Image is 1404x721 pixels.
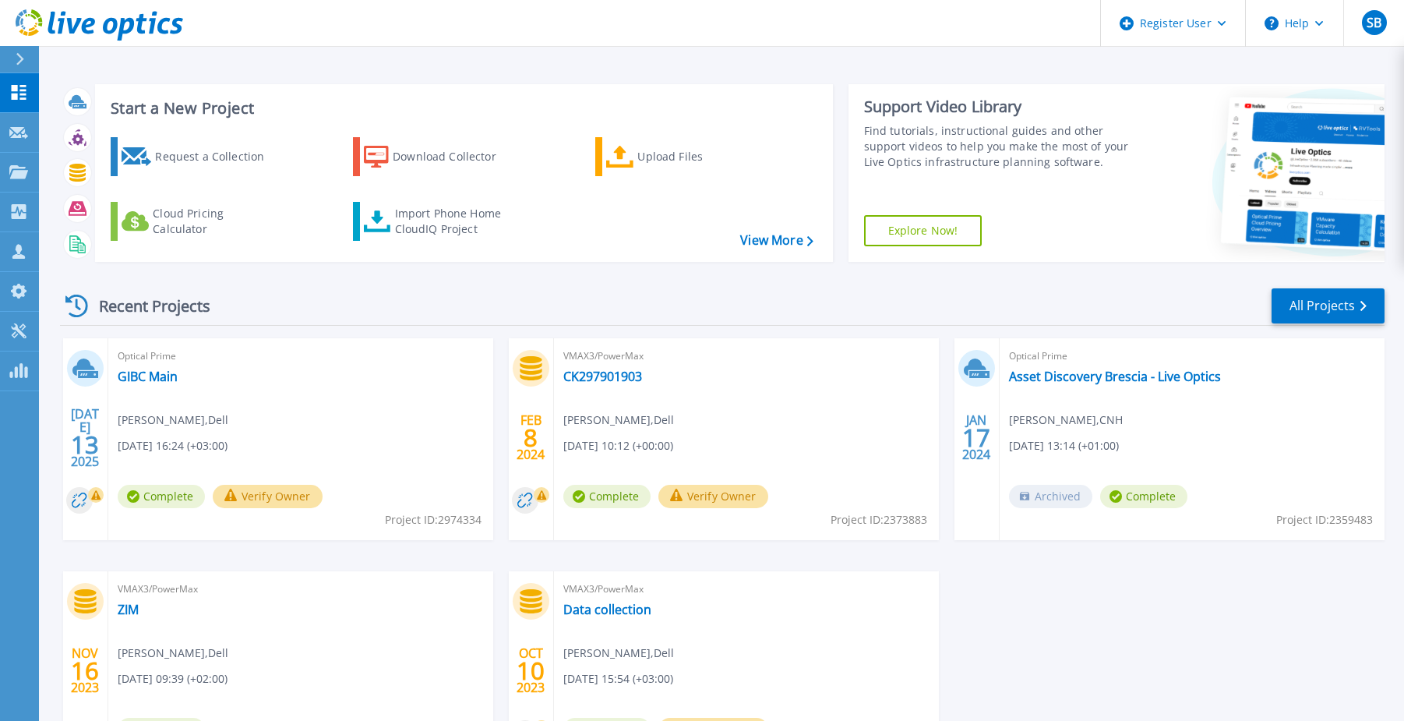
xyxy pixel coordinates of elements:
div: Cloud Pricing Calculator [153,206,277,237]
span: [PERSON_NAME] , Dell [118,412,228,429]
span: Project ID: 2359483 [1276,511,1373,528]
span: [DATE] 09:39 (+02:00) [118,670,228,687]
div: Recent Projects [60,287,231,325]
span: [DATE] 16:24 (+03:00) [118,437,228,454]
div: [DATE] 2025 [70,409,100,466]
div: Download Collector [393,141,517,172]
span: 8 [524,431,538,444]
button: Verify Owner [213,485,323,508]
span: [PERSON_NAME] , Dell [563,645,674,662]
span: 17 [962,431,990,444]
span: Optical Prime [1009,348,1375,365]
div: JAN 2024 [961,409,991,466]
div: NOV 2023 [70,642,100,699]
a: Cloud Pricing Calculator [111,202,284,241]
span: Project ID: 2974334 [385,511,482,528]
div: Find tutorials, instructional guides and other support videos to help you make the most of your L... [864,123,1137,170]
button: Verify Owner [658,485,768,508]
span: Archived [1009,485,1092,508]
span: SB [1367,16,1381,29]
span: Complete [1100,485,1187,508]
span: VMAX3/PowerMax [563,581,930,598]
a: Data collection [563,602,651,617]
span: VMAX3/PowerMax [563,348,930,365]
a: Upload Files [595,137,769,176]
span: Complete [563,485,651,508]
span: Project ID: 2373883 [831,511,927,528]
a: Download Collector [353,137,527,176]
div: Request a Collection [155,141,280,172]
span: [PERSON_NAME] , Dell [563,412,674,429]
h3: Start a New Project [111,100,813,117]
a: Explore Now! [864,215,982,246]
a: CK297901903 [563,369,642,384]
div: Support Video Library [864,97,1137,117]
a: View More [740,233,813,248]
span: [PERSON_NAME] , CNH [1009,412,1123,429]
span: [DATE] 10:12 (+00:00) [563,437,673,454]
div: Import Phone Home CloudIQ Project [395,206,517,237]
span: Complete [118,485,205,508]
span: [DATE] 15:54 (+03:00) [563,670,673,687]
div: FEB 2024 [516,409,545,466]
a: Asset Discovery Brescia - Live Optics [1009,369,1221,384]
span: [DATE] 13:14 (+01:00) [1009,437,1119,454]
div: OCT 2023 [516,642,545,699]
span: [PERSON_NAME] , Dell [118,645,228,662]
div: Upload Files [637,141,762,172]
span: Optical Prime [118,348,484,365]
a: Request a Collection [111,137,284,176]
a: All Projects [1272,288,1385,323]
a: GIBC Main [118,369,178,384]
span: VMAX3/PowerMax [118,581,484,598]
a: ZIM [118,602,139,617]
span: 16 [71,664,99,677]
span: 13 [71,438,99,451]
span: 10 [517,664,545,677]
